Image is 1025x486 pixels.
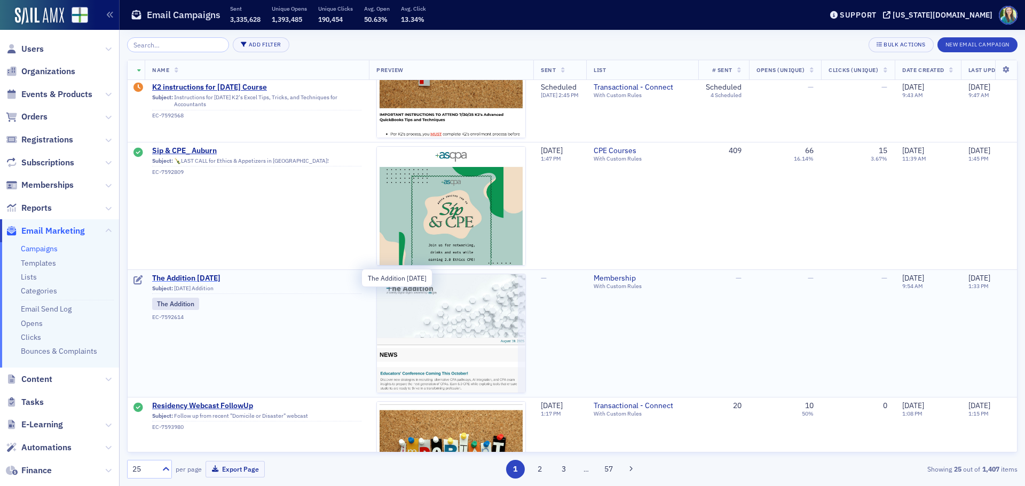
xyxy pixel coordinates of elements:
[230,5,261,12] p: Sent
[881,82,887,92] span: —
[152,274,361,283] a: The Addition [DATE]
[21,258,56,268] a: Templates
[21,346,97,356] a: Bounces & Complaints
[541,410,561,417] time: 1:17 PM
[21,244,58,253] a: Campaigns
[64,7,88,25] a: View Homepage
[152,424,361,431] div: EC-7593980
[968,410,989,417] time: 1:15 PM
[361,269,432,287] div: The Addition [DATE]
[152,146,361,156] span: Sip & CPE_ Auburn
[594,401,691,411] a: Transactional - Connect
[558,92,579,99] span: 2:45 PM
[147,9,220,21] h1: Email Campaigns
[594,66,606,74] span: List
[376,66,404,74] span: Preview
[902,273,924,283] span: [DATE]
[152,169,361,176] div: EC-7592809
[6,179,74,191] a: Memberships
[555,460,573,479] button: 3
[6,134,73,146] a: Registrations
[541,66,556,74] span: Sent
[21,272,37,282] a: Lists
[152,157,361,167] div: 🍾LAST CALL for Ethics & Appetizers in [GEOGRAPHIC_DATA]!
[711,92,742,99] div: 4 Scheduled
[902,410,922,417] time: 1:08 PM
[6,157,74,169] a: Subscriptions
[6,465,52,476] a: Finance
[133,275,143,286] div: Draft
[541,146,563,155] span: [DATE]
[6,396,44,408] a: Tasks
[968,401,990,410] span: [DATE]
[594,146,691,156] a: CPE Courses
[968,273,990,283] span: [DATE]
[6,111,48,123] a: Orders
[206,461,265,477] button: Export Page
[21,89,92,100] span: Events & Products
[152,94,173,108] span: Subject:
[594,274,691,283] span: Membership
[21,43,44,55] span: Users
[152,66,169,74] span: Name
[152,401,361,411] span: Residency Webcast FollowUp
[6,89,92,100] a: Events & Products
[541,83,579,92] div: Scheduled
[706,146,742,156] div: 409
[21,332,41,342] a: Clicks
[968,92,989,99] time: 9:47 AM
[881,273,887,283] span: —
[21,373,52,385] span: Content
[794,155,814,162] div: 16.14%
[968,82,990,92] span: [DATE]
[364,15,388,23] span: 50.63%
[541,273,547,283] span: —
[15,7,64,25] a: SailAMX
[902,155,926,162] time: 11:39 AM
[152,83,361,92] a: K2 instructions for [DATE] Course
[176,464,202,474] label: per page
[902,401,924,410] span: [DATE]
[506,460,525,479] button: 1
[594,92,691,99] div: With Custom Rules
[6,373,52,385] a: Content
[152,412,361,422] div: Follow up from recent "Domicile or Disaster" webcast
[133,148,143,158] div: Sent
[756,66,805,74] span: Opens (Unique)
[6,225,85,237] a: Email Marketing
[21,111,48,123] span: Orders
[318,5,353,12] p: Unique Clicks
[802,410,814,417] div: 50%
[21,202,52,214] span: Reports
[152,412,173,419] span: Subject:
[902,146,924,155] span: [DATE]
[152,112,361,119] div: EC-7592568
[937,39,1018,49] a: New Email Campaign
[883,401,887,411] div: 0
[902,92,923,99] time: 9:43 AM
[871,155,887,162] div: 3.67%
[6,43,44,55] a: Users
[152,314,361,321] div: EC-7592614
[364,5,390,12] p: Avg. Open
[579,464,594,474] span: …
[152,285,361,294] div: [DATE] Addition
[594,83,691,92] span: Transactional - Connect
[6,66,75,77] a: Organizations
[869,37,933,52] button: Bulk Actions
[884,42,925,47] div: Bulk Actions
[272,5,307,12] p: Unique Opens
[21,225,85,237] span: Email Marketing
[902,66,944,74] span: Date Created
[541,155,561,162] time: 1:47 PM
[6,202,52,214] a: Reports
[401,15,424,23] span: 13.34%
[6,419,63,431] a: E-Learning
[132,464,156,475] div: 25
[879,146,887,156] div: 15
[152,285,173,292] span: Subject:
[21,134,73,146] span: Registrations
